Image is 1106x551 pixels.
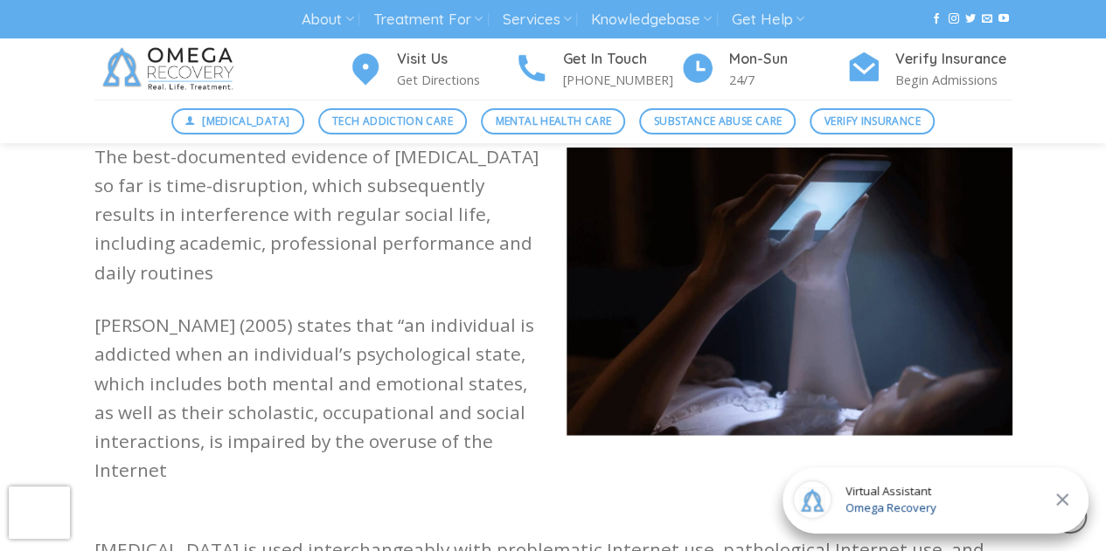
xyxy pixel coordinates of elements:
[496,113,611,129] span: Mental Health Care
[654,113,782,129] span: Substance Abuse Care
[373,3,483,36] a: Treatment For
[948,13,958,25] a: Follow on Instagram
[931,13,942,25] a: Follow on Facebook
[810,108,935,134] a: Verify Insurance
[982,13,992,25] a: Send us an email
[94,142,540,287] p: The best-documented evidence of [MEDICAL_DATA] so far is time-disruption, which subsequently resu...
[846,48,1012,91] a: Verify Insurance Begin Admissions
[94,311,540,486] p: [PERSON_NAME] (2005) states that “an individual is addicted when an individual’s psychological st...
[965,13,976,25] a: Follow on Twitter
[729,70,846,90] p: 24/7
[514,48,680,91] a: Get In Touch [PHONE_NUMBER]
[397,48,514,71] h4: Visit Us
[732,3,804,36] a: Get Help
[729,48,846,71] h4: Mon-Sun
[94,38,247,100] img: Omega Recovery
[332,113,453,129] span: Tech Addiction Care
[171,108,304,134] a: [MEDICAL_DATA]
[824,113,921,129] span: Verify Insurance
[563,48,680,71] h4: Get In Touch
[302,3,353,36] a: About
[895,48,1012,71] h4: Verify Insurance
[895,70,1012,90] p: Begin Admissions
[202,113,289,129] span: [MEDICAL_DATA]
[998,13,1009,25] a: Follow on YouTube
[348,48,514,91] a: Visit Us Get Directions
[502,3,571,36] a: Services
[318,108,468,134] a: Tech Addiction Care
[397,70,514,90] p: Get Directions
[639,108,796,134] a: Substance Abuse Care
[591,3,712,36] a: Knowledgebase
[481,108,625,134] a: Mental Health Care
[563,70,680,90] p: [PHONE_NUMBER]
